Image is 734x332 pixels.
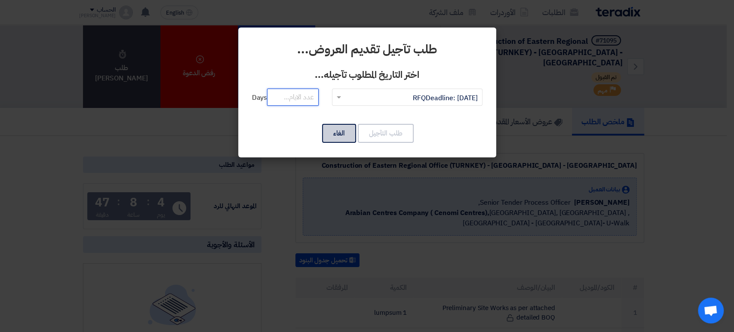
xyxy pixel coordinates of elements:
[358,124,414,143] button: طلب التآجيل
[267,89,319,106] input: عدد الايام...
[322,124,356,143] button: الغاء
[698,298,724,323] a: Open chat
[252,89,319,106] span: Days
[252,68,482,82] h3: اختر التاريخ المطلوب تآجيله...
[252,41,482,58] h2: طلب تآجيل تقديم العروض...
